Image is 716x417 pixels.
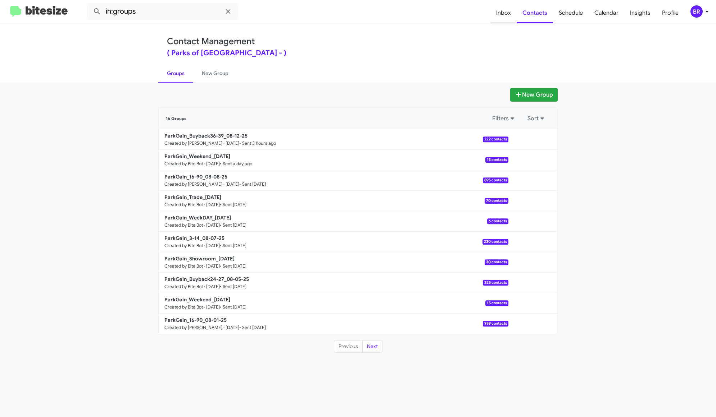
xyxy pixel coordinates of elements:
[220,222,246,228] small: • Sent [DATE]
[239,181,266,187] small: • Sent [DATE]
[193,64,237,83] a: New Group
[485,259,508,265] span: 30 contacts
[159,252,508,273] a: ParkGain_Showroom_[DATE]Created by Bite Bot · [DATE]• Sent [DATE]30 contacts
[220,243,246,249] small: • Sent [DATE]
[483,177,508,183] span: 895 contacts
[164,235,225,241] b: ParkGain_3-14_08-07-25
[553,3,589,23] a: Schedule
[684,5,708,18] button: BR
[164,181,239,187] small: Created by [PERSON_NAME] · [DATE]
[510,88,558,102] button: New Group
[164,317,227,323] b: ParkGain_16-90_08-01-25
[164,214,231,221] b: ParkGain_WeekDAY_[DATE]
[158,64,193,83] a: Groups
[159,273,508,293] a: ParkGain_Buyback24-27_08-05-25Created by Bite Bot · [DATE]• Sent [DATE]225 contacts
[656,3,684,23] a: Profile
[159,170,508,191] a: ParkGain_16-90_08-08-25Created by [PERSON_NAME] · [DATE]• Sent [DATE]895 contacts
[164,304,220,310] small: Created by Bite Bot · [DATE]
[488,112,520,125] button: Filters
[164,202,220,208] small: Created by Bite Bot · [DATE]
[483,280,508,286] span: 225 contacts
[485,300,508,306] span: 15 contacts
[164,194,221,200] b: ParkGain_Trade_[DATE]
[164,173,227,180] b: ParkGain_16-90_08-08-25
[220,161,252,167] small: • Sent a day ago
[164,153,230,159] b: ParkGain_Weekend_[DATE]
[220,284,246,289] small: • Sent [DATE]
[164,263,220,269] small: Created by Bite Bot · [DATE]
[159,314,508,334] a: ParkGain_16-90_08-01-25Created by [PERSON_NAME] · [DATE]• Sent [DATE]959 contacts
[220,304,246,310] small: • Sent [DATE]
[164,222,220,228] small: Created by Bite Bot · [DATE]
[164,243,220,249] small: Created by Bite Bot · [DATE]
[517,3,553,23] a: Contacts
[159,129,508,150] a: ParkGain_Buyback36-39_08-12-25Created by [PERSON_NAME] · [DATE]• Sent 3 hours ago222 contacts
[485,198,508,204] span: 70 contacts
[164,161,220,167] small: Created by Bite Bot · [DATE]
[485,157,508,163] span: 15 contacts
[159,191,508,211] a: ParkGain_Trade_[DATE]Created by Bite Bot · [DATE]• Sent [DATE]70 contacts
[239,325,266,330] small: • Sent [DATE]
[164,325,239,330] small: Created by [PERSON_NAME] · [DATE]
[164,276,249,282] b: ParkGain_Buyback24-27_08-05-25
[589,3,624,23] a: Calendar
[87,3,238,20] input: Search
[164,255,235,262] b: ParkGain_Showroom_[DATE]
[167,50,549,57] div: ( Parks of [GEOGRAPHIC_DATA] - )
[159,232,508,252] a: ParkGain_3-14_08-07-25Created by Bite Bot · [DATE]• Sent [DATE]230 contacts
[220,263,246,269] small: • Sent [DATE]
[362,340,382,353] button: Next
[164,133,248,139] b: ParkGain_Buyback36-39_08-12-25
[164,296,230,303] b: ParkGain_Weekend_[DATE]
[690,5,703,18] div: BR
[167,36,255,47] a: Contact Management
[490,3,517,23] a: Inbox
[164,140,239,146] small: Created by [PERSON_NAME] · [DATE]
[482,239,508,245] span: 230 contacts
[159,211,508,232] a: ParkGain_WeekDAY_[DATE]Created by Bite Bot · [DATE]• Sent [DATE]6 contacts
[483,321,508,326] span: 959 contacts
[159,150,508,170] a: ParkGain_Weekend_[DATE]Created by Bite Bot · [DATE]• Sent a day ago15 contacts
[523,112,550,125] button: Sort
[220,202,246,208] small: • Sent [DATE]
[166,116,186,121] span: 16 Groups
[487,218,508,224] span: 6 contacts
[624,3,656,23] a: Insights
[164,284,220,289] small: Created by Bite Bot · [DATE]
[239,140,276,146] small: • Sent 3 hours ago
[159,293,508,314] a: ParkGain_Weekend_[DATE]Created by Bite Bot · [DATE]• Sent [DATE]15 contacts
[483,136,508,142] span: 222 contacts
